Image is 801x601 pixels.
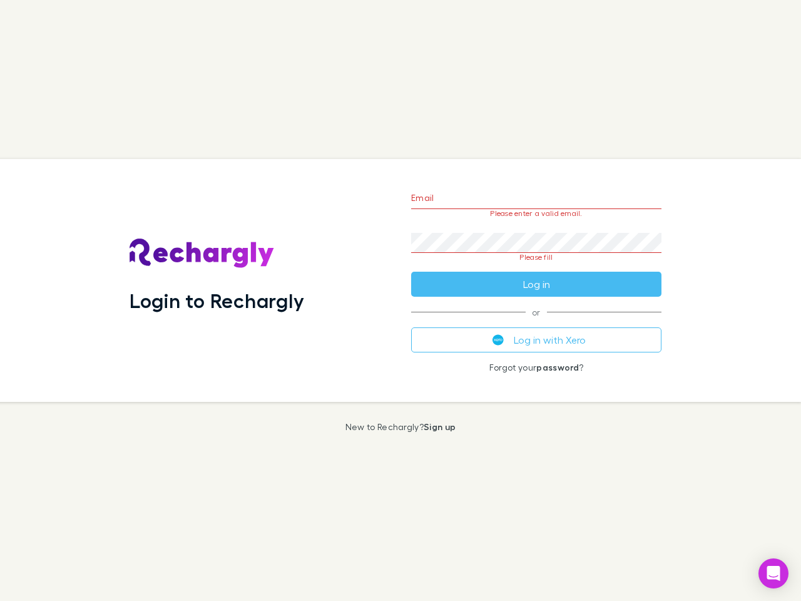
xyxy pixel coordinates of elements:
img: Xero's logo [492,334,504,346]
p: New to Rechargly? [345,422,456,432]
img: Rechargly's Logo [130,239,275,269]
p: Forgot your ? [411,362,661,372]
a: password [536,362,579,372]
button: Log in [411,272,661,297]
p: Please enter a valid email. [411,209,661,218]
div: Open Intercom Messenger [758,558,788,588]
h1: Login to Rechargly [130,289,304,312]
a: Sign up [424,421,456,432]
p: Please fill [411,253,661,262]
button: Log in with Xero [411,327,661,352]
